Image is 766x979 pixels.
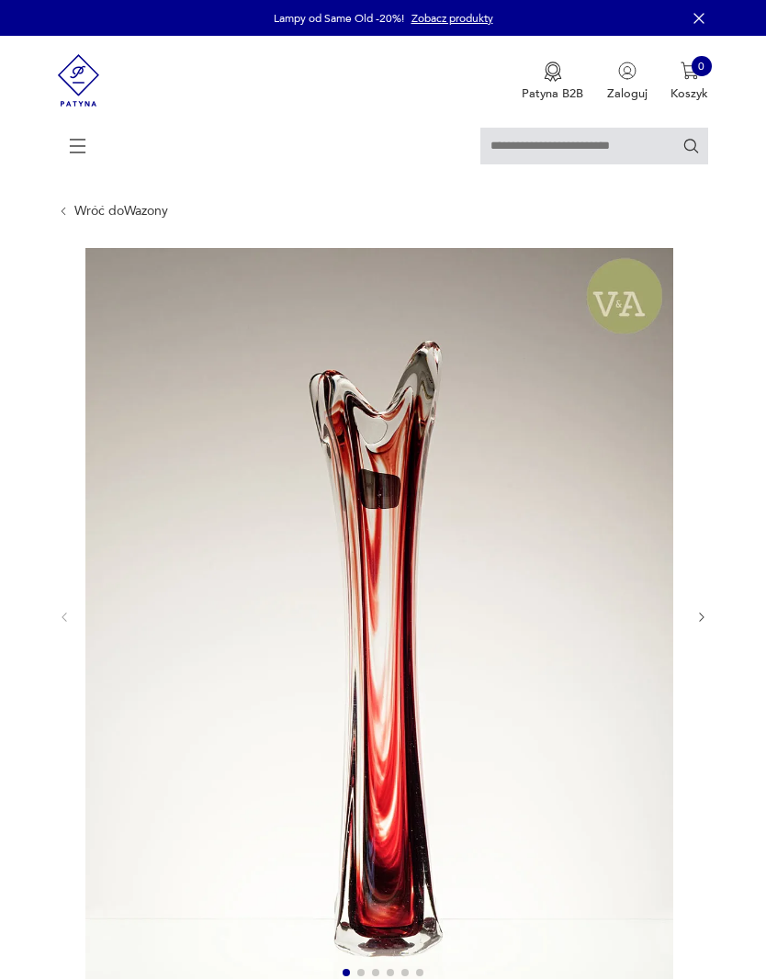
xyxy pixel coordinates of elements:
div: 0 [692,56,712,76]
a: Zobacz produkty [411,11,493,26]
button: 0Koszyk [670,62,708,102]
p: Zaloguj [607,85,648,102]
img: Ikona medalu [544,62,562,82]
button: Zaloguj [607,62,648,102]
button: Patyna B2B [522,62,583,102]
p: Patyna B2B [522,85,583,102]
a: Wróć doWazony [74,204,168,219]
p: Koszyk [670,85,708,102]
img: Patyna - sklep z meblami i dekoracjami vintage [58,36,100,125]
p: Lampy od Same Old -20%! [274,11,404,26]
img: Ikonka użytkownika [618,62,636,80]
a: Ikona medaluPatyna B2B [522,62,583,102]
img: Ikona koszyka [681,62,699,80]
button: Szukaj [682,137,700,154]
